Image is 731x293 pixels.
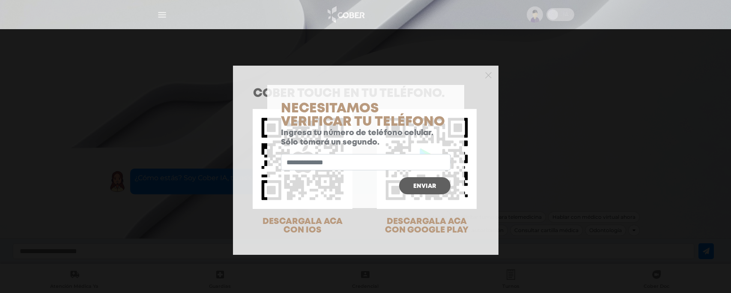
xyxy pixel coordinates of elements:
[281,129,451,147] p: Ingresa tu número de teléfono celular. Sólo tomará un segundo.
[263,217,343,234] span: DESCARGALA ACA CON IOS
[413,183,436,189] span: Enviar
[485,71,492,79] button: Close
[385,217,468,234] span: DESCARGALA ACA CON GOOGLE PLAY
[281,103,445,128] span: Necesitamos verificar tu teléfono
[253,109,352,209] img: qr-code
[399,177,451,194] button: Enviar
[253,88,478,100] h1: COBER TOUCH en tu teléfono.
